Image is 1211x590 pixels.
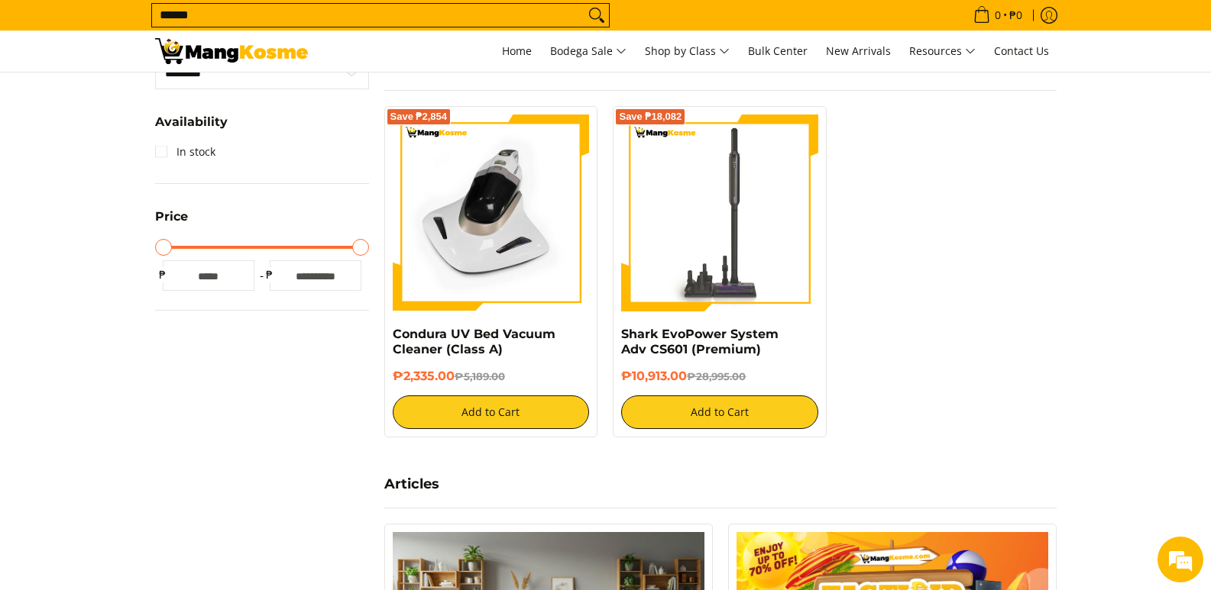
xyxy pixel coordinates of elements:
[621,369,818,384] h6: ₱10,913.00
[619,112,682,121] span: Save ₱18,082
[393,395,590,429] button: Add to Cart
[79,85,257,105] div: Chat with us now
[994,44,1049,58] span: Contact Us
[155,140,215,164] a: In stock
[902,31,983,72] a: Resources
[969,7,1027,24] span: •
[323,31,1057,72] nav: Main Menu
[986,31,1057,72] a: Contact Us
[494,31,539,72] a: Home
[155,267,170,282] span: ₱
[251,8,287,44] div: Minimize live chat window
[155,116,228,128] span: Availability
[550,42,627,61] span: Bodega Sale
[262,267,277,282] span: ₱
[637,31,737,72] a: Shop by Class
[584,4,609,27] button: Search
[155,38,308,64] img: Search: 7 results found for &quot;vacuum&quot; | Mang Kosme
[621,114,818,311] img: shark-evopower-wireless-vacuum-full-view-mang-kosme
[155,211,188,223] span: Price
[393,327,555,356] a: Condura UV Bed Vacuum Cleaner (Class A)
[8,417,291,470] textarea: Type your message and hit 'Enter'
[393,114,590,311] img: Condura UV Bed Vacuum Cleaner (Class A)
[621,327,779,356] a: Shark EvoPower System Adv CS601 (Premium)
[621,395,818,429] button: Add to Cart
[687,370,746,382] del: ₱28,995.00
[384,476,1057,493] h4: Articles
[818,31,899,72] a: New Arrivals
[390,112,448,121] span: Save ₱2,854
[393,369,590,384] h6: ₱2,335.00
[740,31,815,72] a: Bulk Center
[645,42,730,61] span: Shop by Class
[992,10,1003,21] span: 0
[748,44,808,58] span: Bulk Center
[909,42,976,61] span: Resources
[502,44,532,58] span: Home
[155,211,188,234] summary: Open
[826,44,891,58] span: New Arrivals
[542,31,634,72] a: Bodega Sale
[155,116,228,140] summary: Open
[1007,10,1025,21] span: ₱0
[89,192,211,347] span: We're online!
[455,370,505,382] del: ₱5,189.00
